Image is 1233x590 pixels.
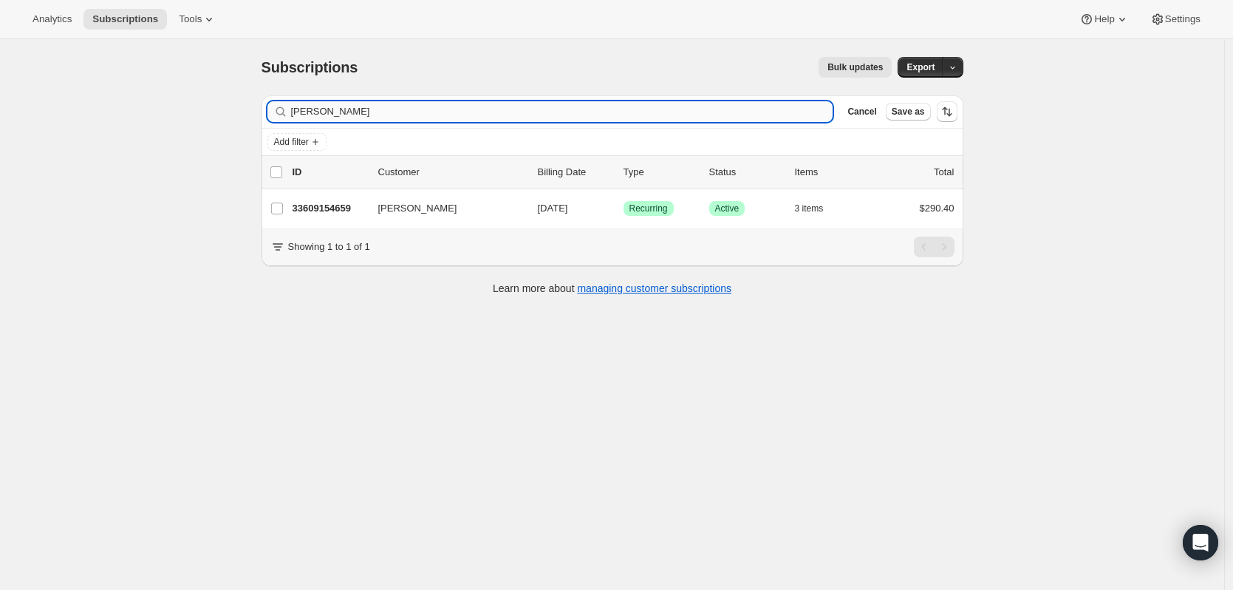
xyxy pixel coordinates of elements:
span: Cancel [847,106,876,118]
div: Type [624,165,697,180]
button: Subscriptions [83,9,167,30]
span: Recurring [629,203,668,214]
div: Open Intercom Messenger [1183,525,1218,560]
button: Add filter [267,133,327,151]
span: Settings [1165,13,1200,25]
button: [PERSON_NAME] [369,197,517,220]
p: Status [709,165,783,180]
span: $290.40 [920,203,954,214]
div: 33609154659[PERSON_NAME][DATE]SuccessRecurringSuccessActive3 items$290.40 [293,198,954,219]
span: [PERSON_NAME] [378,201,457,216]
span: Bulk updates [827,61,883,73]
p: Showing 1 to 1 of 1 [288,240,370,254]
button: Export [898,57,943,78]
button: Analytics [24,9,81,30]
p: Total [934,165,954,180]
p: Customer [378,165,526,180]
span: 3 items [795,203,824,214]
span: Add filter [274,136,309,148]
button: 3 items [795,198,840,219]
p: 33609154659 [293,201,366,216]
button: Sort the results [937,101,957,122]
p: Billing Date [538,165,612,180]
button: Bulk updates [819,57,892,78]
input: Filter subscribers [291,101,833,122]
p: Learn more about [493,281,731,296]
button: Cancel [841,103,882,121]
button: Save as [886,103,931,121]
span: Subscriptions [92,13,158,25]
span: Save as [892,106,925,118]
span: Tools [179,13,202,25]
span: Export [906,61,935,73]
a: managing customer subscriptions [577,282,731,294]
p: ID [293,165,366,180]
span: Subscriptions [262,59,358,75]
button: Tools [170,9,225,30]
div: IDCustomerBilling DateTypeStatusItemsTotal [293,165,954,180]
button: Settings [1141,9,1209,30]
span: Analytics [33,13,72,25]
span: Help [1094,13,1114,25]
button: Help [1070,9,1138,30]
span: Active [715,203,740,214]
span: [DATE] [538,203,568,214]
div: Items [795,165,869,180]
nav: Pagination [914,237,954,257]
